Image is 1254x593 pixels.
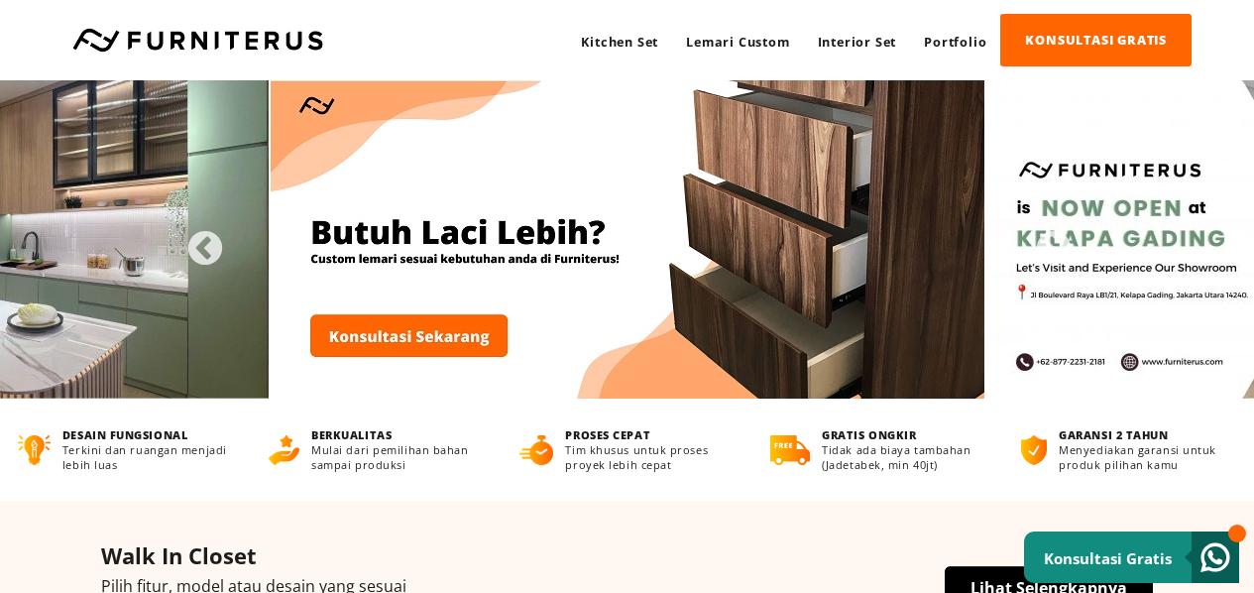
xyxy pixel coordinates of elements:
[101,540,1153,570] h4: Walk In Closet
[1034,230,1054,250] button: Next
[910,15,1000,68] a: Portfolio
[18,435,51,465] img: desain-fungsional.png
[1044,548,1172,568] small: Konsultasi Gratis
[1000,14,1192,66] a: KONSULTASI GRATIS
[1021,435,1047,465] img: bergaransi.png
[565,442,734,472] p: Tim khusus untuk proses proyek lebih cepat
[1059,442,1235,472] p: Menyediakan garansi untuk produk pilihan kamu
[62,442,232,472] p: Terkini dan ruangan menjadi lebih luas
[269,435,299,465] img: berkualitas.png
[1024,532,1239,583] a: Konsultasi Gratis
[770,435,810,465] img: gratis-ongkir.png
[271,80,984,399] img: Banner3.jpg
[311,427,483,442] h4: BERKUALITAS
[565,427,734,442] h4: PROSES CEPAT
[822,427,984,442] h4: GRATIS ONGKIR
[804,15,911,68] a: Interior Set
[185,230,205,250] button: Previous
[822,442,984,472] p: Tidak ada biaya tambahan (Jadetabek, min 40jt)
[311,442,483,472] p: Mulai dari pemilihan bahan sampai produksi
[672,15,803,68] a: Lemari Custom
[567,15,672,68] a: Kitchen Set
[62,427,232,442] h4: DESAIN FUNGSIONAL
[1059,427,1235,442] h4: GARANSI 2 TAHUN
